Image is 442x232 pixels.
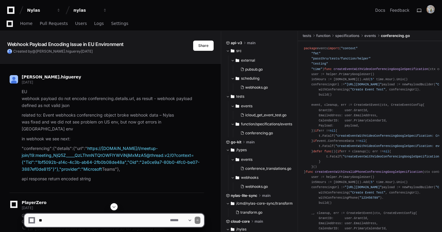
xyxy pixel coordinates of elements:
[111,22,128,25] span: Settings
[360,196,380,200] span: "123456789"
[231,155,295,164] button: events
[315,129,319,133] span: if
[236,156,239,163] svg: Directory
[231,140,241,145] span: go-kit
[303,33,311,38] span: tests
[226,46,294,56] button: src
[241,76,259,81] span: scheduling
[238,83,290,92] button: webhooks.go
[231,146,234,154] svg: Directory
[313,150,323,153] span: defer
[40,17,68,31] a: Pull Requests
[231,93,234,100] svg: Directory
[245,131,273,136] span: conferencing.go
[332,150,335,153] span: ()
[324,150,332,153] span: func
[81,49,93,53] span: [DATE]
[245,184,268,189] span: webhooks.go
[236,75,239,82] svg: Directory
[22,201,46,204] span: PlayerZero
[22,146,199,171] a: https://[DOMAIN_NAME]/l/meetup-join/19:meeting_NjQ5Z_____QzLThmNTQtOWFlYWViNjMxMzA5@thread.v2/0?c...
[238,111,290,119] button: icloud_get_event_test.go
[245,113,286,118] span: icloud_get_event_test.go
[384,150,389,153] span: nil
[226,145,294,155] button: /types
[10,75,18,84] img: ALV-UjVIVO1xujVLAuPApzUHhlN9_vKf9uegmELgxzPxAbKOtnGOfPwn3iBCG1-5A44YWgjQJBvBkNNH2W5_ERJBpY8ZVwxlF...
[311,52,321,55] span: "fmt"
[22,136,204,142] p: in webhook we see next:
[241,58,255,63] span: external
[334,67,428,71] span: createEventWithVideoConferencingGoogleSpecification
[324,67,332,71] span: func
[335,33,360,38] span: specifications
[231,200,234,207] svg: Directory
[32,49,36,53] span: @
[245,166,291,171] span: conference_translations.go
[94,17,104,31] a: Logs
[350,88,385,91] span: "Create Event Test"
[236,174,239,181] svg: Directory
[231,173,295,182] button: webhooks
[236,201,293,206] span: /cmd/nylas-core-sync/transform
[236,102,239,110] svg: Directory
[238,129,290,137] button: conferencing.go
[238,182,291,191] button: webhooks.go
[241,122,292,127] span: function/specifications/events
[311,67,323,71] span: "time"
[316,33,330,38] span: function
[241,175,258,180] span: webhooks
[7,41,124,47] app-text-character-animate: Webhook Payload Encoding Issue in EU Environment
[20,22,32,25] span: Home
[390,7,410,13] button: Feedback
[341,47,357,50] span: "context"
[7,49,12,54] img: ALV-UjVIVO1xujVLAuPApzUHhlN9_vKf9uegmELgxzPxAbKOtnGOfPwn3iBCG1-5A44YWgjQJBvBkNNH2W5_ERJBpY8ZVwxlF...
[22,80,33,84] span: [DATE]
[345,185,382,189] span: "[URL][DOMAIN_NAME]"
[231,47,234,54] svg: Directory
[231,74,294,83] button: scheduling
[71,5,110,16] button: nylas
[311,57,371,60] span: "passthru/tests/function/helper"
[22,176,204,182] p: api response return encoded string
[231,193,257,198] span: nylas-lite-sync
[313,139,317,143] span: if
[236,48,242,53] span: src
[423,212,439,228] iframe: Open customer support
[236,121,239,128] svg: Directory
[193,41,214,51] button: Share
[241,157,252,162] span: events
[311,62,328,66] span: "testing"
[337,150,341,153] span: if
[306,170,313,174] span: func
[371,78,372,81] span: 5
[36,49,81,53] span: [PERSON_NAME].higuerey
[20,17,32,31] a: Home
[381,33,410,38] span: conferencing.go
[315,170,422,174] span: createEventWithInvalidPhoneConferencingGoogleSpecification
[375,7,385,13] a: Docs
[371,180,372,184] span: 5
[426,5,435,14] img: ALV-UjUTC2-1zozOZtSynx3W3uoODVNlbHMzU0rLWhuyN4u5KqyWygeK_j_YJvry21nA4aj1FlMUsWqlM2TGuZGsRO9maZaQp...
[246,140,255,145] span: main
[245,85,268,90] span: webhooks.go
[262,193,270,198] span: main
[226,199,294,208] button: /cmd/nylas-core-sync/transform
[364,33,376,38] span: events
[22,112,204,132] p: related to: Event webhooks conferencing object broke webhook data – Nylas was fixed and we did no...
[226,92,294,101] button: tests
[238,164,291,173] button: conference_translations.go
[75,22,87,25] span: Users
[231,56,294,65] button: external
[350,191,385,194] span: "Create Event Test"
[245,67,263,72] span: pubsub.go
[22,88,204,109] p: EU webhook payload do not encode conferencing.details.url, as result - webhook payload defined as...
[247,41,255,45] span: main
[22,75,81,79] span: [PERSON_NAME].higuerey
[304,47,317,50] span: package
[22,145,204,172] p: "conferencing":{"details":{"url":" Teams"},
[328,47,339,50] span: import
[231,41,242,45] span: api-v3
[13,49,93,54] span: Created by
[236,94,244,99] span: tests
[231,119,294,129] button: function/specifications/events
